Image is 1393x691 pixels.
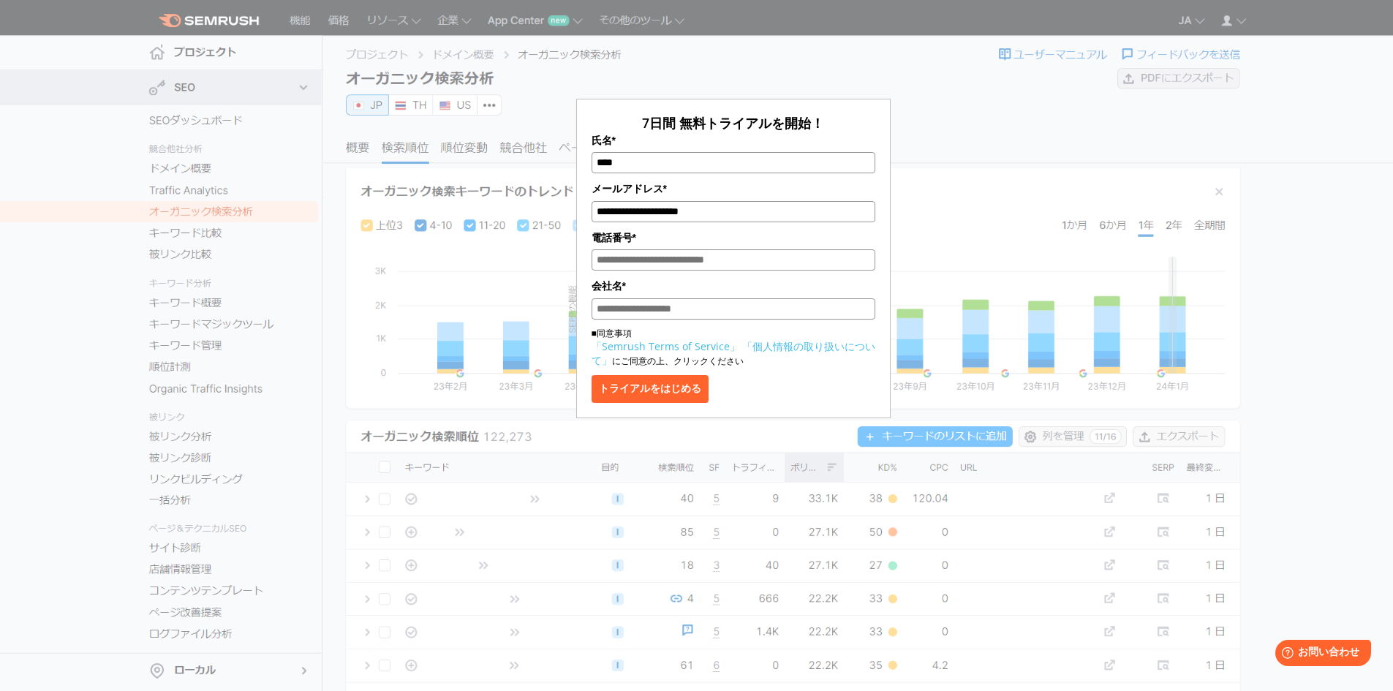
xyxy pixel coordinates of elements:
iframe: Help widget launcher [1263,634,1377,675]
a: 「Semrush Terms of Service」 [592,339,740,353]
a: 「個人情報の取り扱いについて」 [592,339,875,367]
label: 電話番号* [592,230,875,246]
button: トライアルをはじめる [592,375,709,403]
span: 7日間 無料トライアルを開始！ [642,114,824,132]
p: ■同意事項 にご同意の上、クリックください [592,327,875,368]
label: メールアドレス* [592,181,875,197]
